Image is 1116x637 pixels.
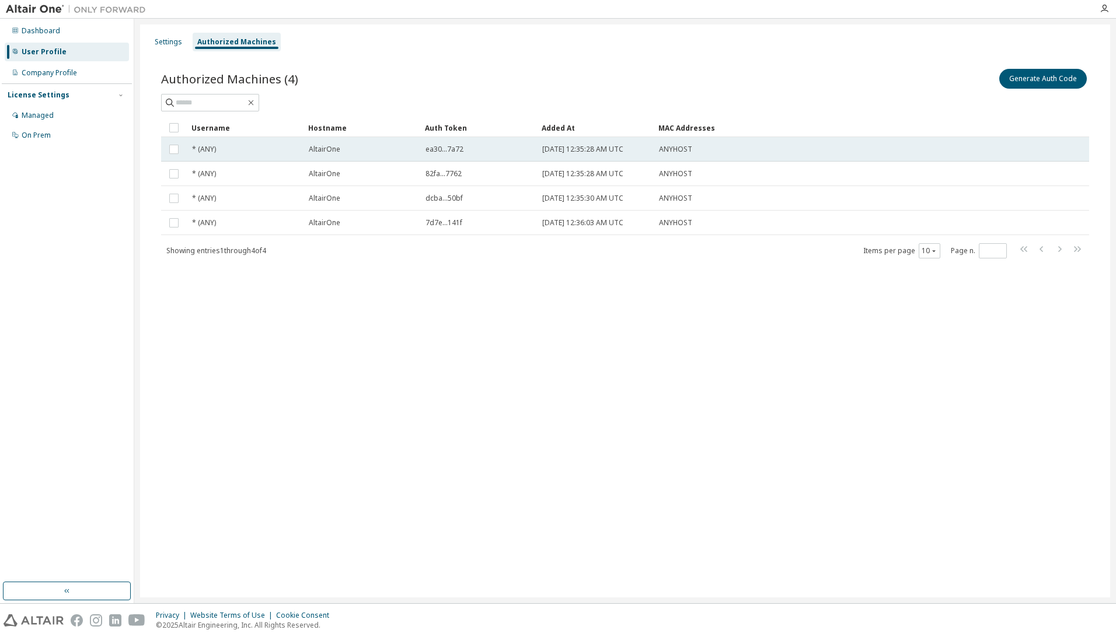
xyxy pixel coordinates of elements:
[425,118,532,137] div: Auth Token
[156,611,190,620] div: Privacy
[658,118,967,137] div: MAC Addresses
[542,194,623,203] span: [DATE] 12:35:30 AM UTC
[659,218,692,228] span: ANYHOST
[197,37,276,47] div: Authorized Machines
[542,218,623,228] span: [DATE] 12:36:03 AM UTC
[90,614,102,626] img: instagram.svg
[863,243,940,258] span: Items per page
[192,194,216,203] span: * (ANY)
[542,145,623,154] span: [DATE] 12:35:28 AM UTC
[22,68,77,78] div: Company Profile
[191,118,299,137] div: Username
[659,194,692,203] span: ANYHOST
[8,90,69,100] div: License Settings
[426,169,462,178] span: 82fa...7762
[542,169,623,178] span: [DATE] 12:35:28 AM UTC
[426,218,462,228] span: 7d7e...141f
[128,614,145,626] img: youtube.svg
[309,169,340,178] span: AltairOne
[155,37,182,47] div: Settings
[659,169,692,178] span: ANYHOST
[22,111,54,120] div: Managed
[192,169,216,178] span: * (ANY)
[659,145,692,154] span: ANYHOST
[156,620,336,630] p: © 2025 Altair Engineering, Inc. All Rights Reserved.
[309,145,340,154] span: AltairOne
[308,118,416,137] div: Hostname
[4,614,64,626] img: altair_logo.svg
[542,118,649,137] div: Added At
[190,611,276,620] div: Website Terms of Use
[951,243,1007,258] span: Page n.
[922,246,937,256] button: 10
[109,614,121,626] img: linkedin.svg
[161,71,298,87] span: Authorized Machines (4)
[192,145,216,154] span: * (ANY)
[426,145,463,154] span: ea30...7a72
[166,246,266,256] span: Showing entries 1 through 4 of 4
[426,194,463,203] span: dcba...50bf
[309,218,340,228] span: AltairOne
[22,47,67,57] div: User Profile
[22,131,51,140] div: On Prem
[192,218,216,228] span: * (ANY)
[999,69,1087,89] button: Generate Auth Code
[22,26,60,36] div: Dashboard
[71,614,83,626] img: facebook.svg
[6,3,152,15] img: Altair One
[309,194,340,203] span: AltairOne
[276,611,336,620] div: Cookie Consent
